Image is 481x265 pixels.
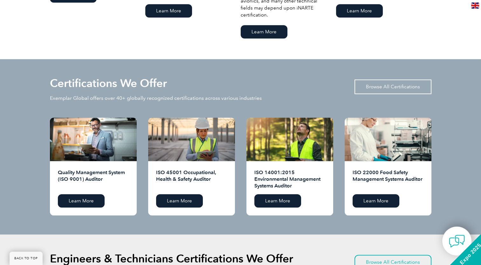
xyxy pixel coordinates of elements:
a: Learn More [58,194,105,207]
a: Browse All Certifications [354,79,431,94]
a: BACK TO TOP [10,252,43,265]
img: en [471,3,479,9]
a: Learn More [145,4,192,17]
a: Learn More [336,4,383,17]
a: Learn More [241,25,287,38]
h2: ISO 22000 Food Safety Management Systems Auditor [353,169,423,189]
p: Exemplar Global offers over 40+ globally recognized certifications across various industries [50,95,262,102]
h2: Engineers & Technicians Certifications We Offer [50,254,293,264]
a: Learn More [353,194,399,207]
h2: ISO 14001:2015 Environmental Management Systems Auditor [254,169,325,189]
h2: Certifications We Offer [50,78,167,88]
img: contact-chat.png [449,233,465,249]
h2: Quality Management System (ISO 9001) Auditor [58,169,129,189]
a: Learn More [156,194,203,207]
a: Learn More [254,194,301,207]
h2: ISO 45001 Occupational, Health & Safety Auditor [156,169,227,189]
